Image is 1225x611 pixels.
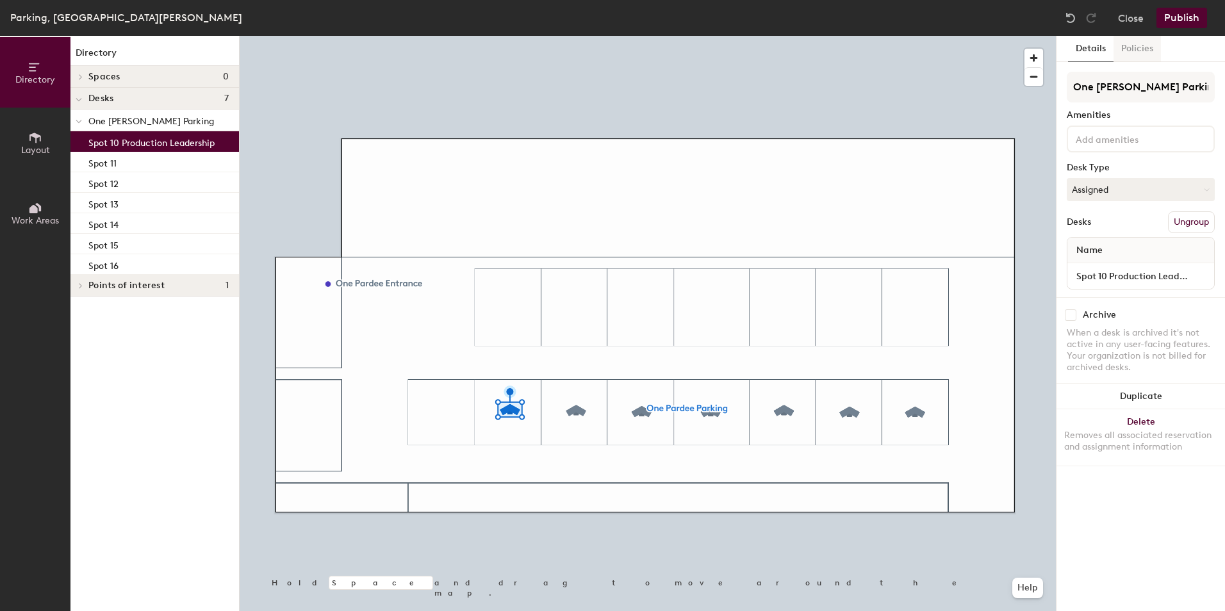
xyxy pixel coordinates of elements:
[70,46,239,66] h1: Directory
[1056,384,1225,409] button: Duplicate
[1070,267,1212,285] input: Unnamed desk
[88,72,120,82] span: Spaces
[88,154,117,169] p: Spot 11
[1085,12,1098,24] img: Redo
[88,257,119,272] p: Spot 16
[226,281,229,291] span: 1
[1067,178,1215,201] button: Assigned
[1056,409,1225,466] button: DeleteRemoves all associated reservation and assignment information
[1012,578,1043,598] button: Help
[1068,36,1114,62] button: Details
[1070,239,1109,262] span: Name
[88,175,119,190] p: Spot 12
[88,134,215,149] p: Spot 10 Production Leadership
[224,94,229,104] span: 7
[1073,131,1188,146] input: Add amenities
[1067,327,1215,373] div: When a desk is archived it's not active in any user-facing features. Your organization is not bil...
[88,94,113,104] span: Desks
[1067,163,1215,173] div: Desk Type
[12,215,59,226] span: Work Areas
[1064,12,1077,24] img: Undo
[1083,310,1116,320] div: Archive
[1064,430,1217,453] div: Removes all associated reservation and assignment information
[88,116,214,127] span: One [PERSON_NAME] Parking
[1156,8,1207,28] button: Publish
[88,195,119,210] p: Spot 13
[88,216,119,231] p: Spot 14
[88,281,165,291] span: Points of interest
[223,72,229,82] span: 0
[1118,8,1144,28] button: Close
[1114,36,1161,62] button: Policies
[1067,110,1215,120] div: Amenities
[88,236,119,251] p: Spot 15
[15,74,55,85] span: Directory
[1168,211,1215,233] button: Ungroup
[1067,217,1091,227] div: Desks
[21,145,50,156] span: Layout
[10,10,242,26] div: Parking, [GEOGRAPHIC_DATA][PERSON_NAME]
